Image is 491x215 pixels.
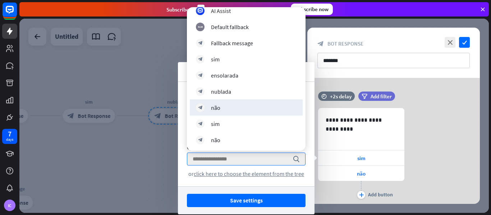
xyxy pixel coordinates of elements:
div: não [211,104,220,111]
i: block_bot_response [198,105,203,110]
i: block_bot_response [317,41,324,47]
span: não [357,170,366,177]
div: nublada [211,88,231,95]
i: block_bot_response [198,121,203,126]
div: 7 [8,131,12,137]
div: Add button [368,191,393,198]
i: block_bot_response [198,57,203,61]
div: Default fallback [211,23,249,31]
div: IC [4,200,15,211]
i: block_bot_response [198,89,203,94]
div: Fallback message [211,39,253,47]
div: 3 [197,5,205,14]
i: plus [359,193,364,197]
span: click here to choose the element from the tree [194,170,304,177]
div: Subscribe in days to get your first month for $1 [166,5,285,14]
i: block_fallback [198,24,203,29]
i: close [445,37,455,48]
div: não [211,136,220,144]
div: sim [211,56,220,63]
button: Save settings [187,194,306,207]
i: time [321,94,327,99]
span: Add filter [371,93,392,100]
div: sim [211,120,220,127]
i: filter [362,94,367,99]
div: Subscribe now [291,4,333,15]
i: block_bot_response [198,41,203,45]
div: +2s delay [330,93,352,100]
a: 7 days [2,129,17,144]
i: search [293,155,300,163]
span: sim [357,155,366,162]
div: days [6,137,13,142]
i: block_bot_response [198,73,203,78]
div: ensolarada [211,72,238,79]
span: Bot Response [327,40,363,47]
div: Go to [187,144,306,151]
div: AI Assist [211,7,231,14]
i: block_bot_response [198,137,203,142]
i: check [459,37,470,48]
div: or [187,170,306,177]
